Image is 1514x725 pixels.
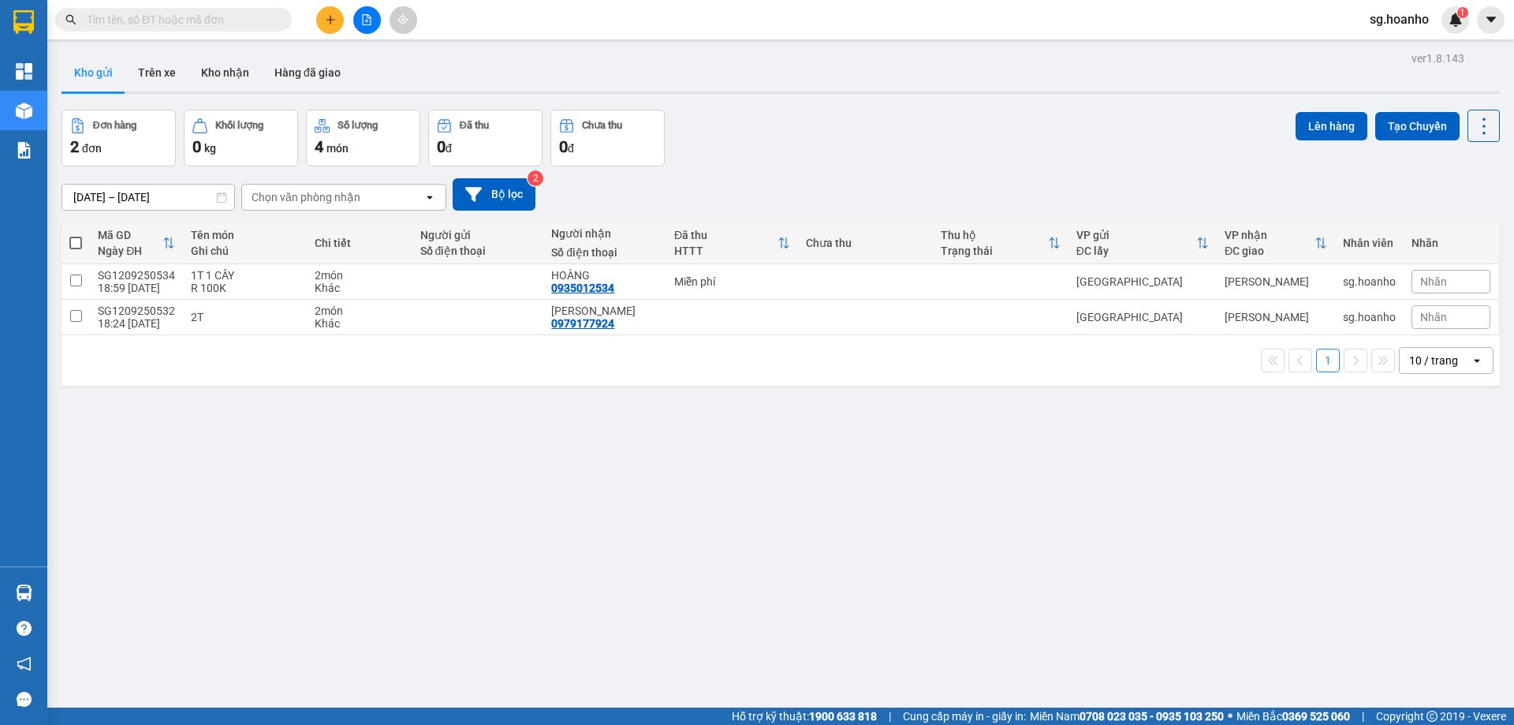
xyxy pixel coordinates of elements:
div: sg.hoanho [1343,311,1396,323]
div: Chi tiết [315,237,404,249]
div: HOÀNG [551,269,658,282]
button: Khối lượng0kg [184,110,298,166]
span: đơn [82,142,102,155]
button: Đơn hàng2đơn [62,110,176,166]
div: Khác [315,282,404,294]
span: search [65,14,76,25]
div: Tên món [191,229,299,241]
span: 0 [437,137,446,156]
button: plus [316,6,344,34]
span: message [17,692,32,707]
button: caret-down [1477,6,1505,34]
div: Khối lượng [215,120,263,131]
div: 0935012534 [551,282,614,294]
button: Tạo Chuyến [1375,112,1460,140]
div: [PERSON_NAME] [1225,275,1327,288]
th: Toggle SortBy [1217,222,1335,264]
strong: 0708 023 035 - 0935 103 250 [1080,710,1224,723]
button: Bộ lọc [453,178,535,211]
strong: 0369 525 060 [1282,710,1350,723]
span: Nhãn [1420,311,1447,323]
div: [GEOGRAPHIC_DATA] [1076,275,1209,288]
button: Kho nhận [188,54,262,92]
div: Số điện thoại [551,246,658,259]
span: ⚪️ [1228,713,1232,719]
div: Đã thu [674,229,778,241]
span: 0 [192,137,201,156]
svg: open [423,191,436,204]
span: Nhãn [1420,275,1447,288]
div: Ngày ĐH [98,245,162,257]
div: Người nhận [551,227,658,240]
div: SG1209250532 [98,305,175,317]
sup: 1 [1457,7,1468,18]
div: [GEOGRAPHIC_DATA] [1076,311,1209,323]
span: 0 [559,137,568,156]
div: Chưa thu [582,120,622,131]
div: Đã thu [460,120,489,131]
div: Người gửi [420,229,536,241]
div: Khác [315,317,404,330]
input: Select a date range. [62,185,234,210]
button: Trên xe [125,54,188,92]
span: Miền Bắc [1236,708,1350,725]
div: 0979177924 [551,317,614,330]
span: notification [17,656,32,671]
img: warehouse-icon [16,103,32,119]
span: | [889,708,891,725]
div: 10 / trang [1409,353,1458,368]
div: Mã GD [98,229,162,241]
div: 18:59 [DATE] [98,282,175,294]
span: 4 [315,137,323,156]
div: R 100K [191,282,299,294]
span: aim [397,14,408,25]
img: logo-vxr [13,10,34,34]
img: dashboard-icon [16,63,32,80]
div: ver 1.8.143 [1411,50,1464,67]
div: [PERSON_NAME] [1225,311,1327,323]
div: HỮU QUÂN [551,305,658,317]
div: Nhân viên [1343,237,1396,249]
span: sg.hoanho [1357,9,1441,29]
div: 2 món [315,269,404,282]
div: Số lượng [337,120,378,131]
img: icon-new-feature [1449,13,1463,27]
span: file-add [361,14,372,25]
div: Thu hộ [941,229,1047,241]
div: Nhãn [1411,237,1490,249]
button: Kho gửi [62,54,125,92]
div: 2T [191,311,299,323]
div: 1T 1 CÂY [191,269,299,282]
div: ĐC giao [1225,245,1314,257]
button: file-add [353,6,381,34]
div: SG1209250534 [98,269,175,282]
span: caret-down [1484,13,1498,27]
span: đ [446,142,452,155]
div: ĐC lấy [1076,245,1196,257]
th: Toggle SortBy [90,222,183,264]
div: sg.hoanho [1343,275,1396,288]
div: Trạng thái [941,245,1047,257]
div: Chọn văn phòng nhận [252,189,360,205]
span: Cung cấp máy in - giấy in: [903,708,1026,725]
span: 2 [70,137,79,156]
div: Đơn hàng [93,120,136,131]
div: Số điện thoại [420,245,536,257]
button: Hàng đã giao [262,54,353,92]
button: Số lượng4món [306,110,420,166]
div: 18:24 [DATE] [98,317,175,330]
th: Toggle SortBy [666,222,798,264]
span: Miền Nam [1030,708,1224,725]
div: Ghi chú [191,245,299,257]
span: plus [325,14,336,25]
svg: open [1471,354,1483,367]
span: Hỗ trợ kỹ thuật: [732,708,877,725]
div: VP gửi [1076,229,1196,241]
input: Tìm tên, số ĐT hoặc mã đơn [87,11,273,28]
img: warehouse-icon [16,585,32,601]
div: Chưa thu [806,237,925,249]
span: | [1362,708,1364,725]
button: 1 [1316,349,1340,372]
span: kg [204,142,216,155]
div: VP nhận [1225,229,1314,241]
